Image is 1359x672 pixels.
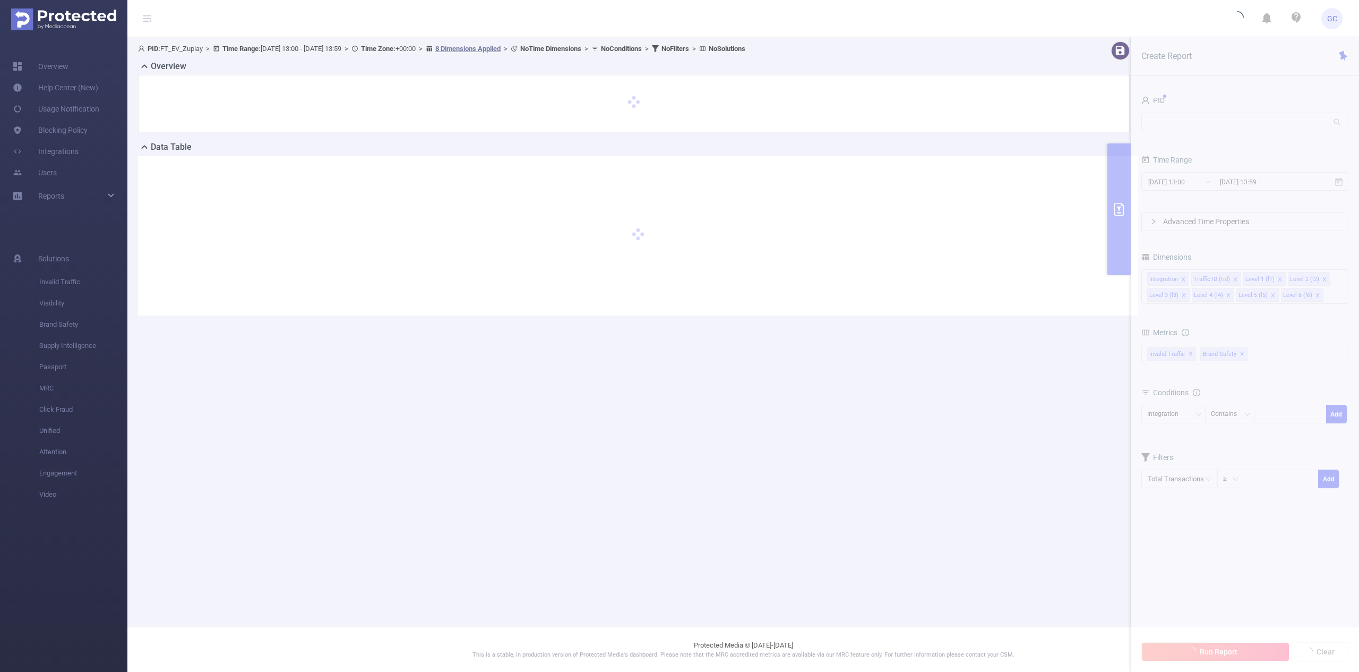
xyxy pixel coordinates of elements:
[13,120,88,141] a: Blocking Policy
[39,441,127,463] span: Attention
[138,45,745,53] span: FT_EV_Zuplay [DATE] 13:00 - [DATE] 13:59 +00:00
[520,45,581,53] b: No Time Dimensions
[39,484,127,505] span: Video
[39,356,127,378] span: Passport
[38,185,64,207] a: Reports
[154,651,1332,660] p: This is a stable, in production version of Protected Media's dashboard. Please note that the MRC ...
[341,45,351,53] span: >
[39,463,127,484] span: Engagement
[11,8,116,30] img: Protected Media
[13,77,98,98] a: Help Center (New)
[203,45,213,53] span: >
[39,293,127,314] span: Visibility
[13,56,68,77] a: Overview
[39,271,127,293] span: Invalid Traffic
[709,45,745,53] b: No Solutions
[13,141,79,162] a: Integrations
[127,627,1359,672] footer: Protected Media © [DATE]-[DATE]
[13,98,99,120] a: Usage Notification
[435,45,501,53] u: 8 Dimensions Applied
[601,45,642,53] b: No Conditions
[39,314,127,335] span: Brand Safety
[138,45,148,52] i: icon: user
[581,45,591,53] span: >
[39,378,127,399] span: MRC
[38,248,69,269] span: Solutions
[222,45,261,53] b: Time Range:
[416,45,426,53] span: >
[689,45,699,53] span: >
[151,141,192,154] h2: Data Table
[642,45,652,53] span: >
[1327,8,1337,29] span: GC
[501,45,511,53] span: >
[661,45,689,53] b: No Filters
[13,162,57,183] a: Users
[1231,11,1244,26] i: icon: loading
[148,45,160,53] b: PID:
[361,45,395,53] b: Time Zone:
[151,60,186,73] h2: Overview
[38,192,64,200] span: Reports
[39,335,127,356] span: Supply Intelligence
[39,399,127,420] span: Click Fraud
[39,420,127,441] span: Unified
